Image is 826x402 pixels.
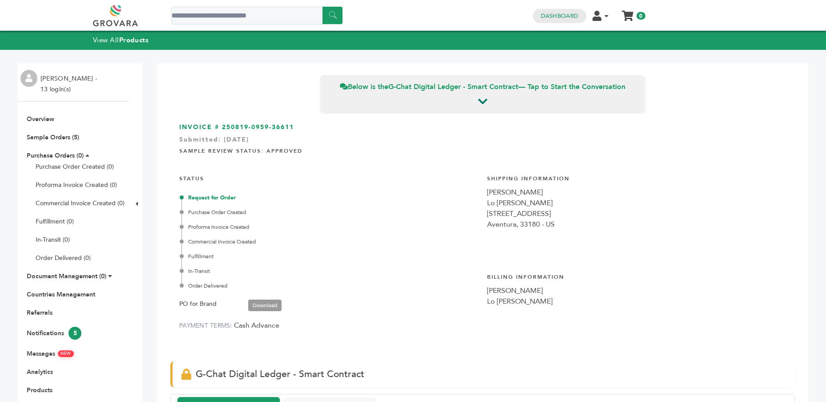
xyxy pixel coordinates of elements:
[36,181,117,189] a: Proforma Invoice Created (0)
[36,199,125,207] a: Commercial Invoice Created (0)
[179,321,232,330] label: PAYMENT TERMS:
[36,217,74,226] a: Fulfillment (0)
[487,267,786,285] h4: Billing Information
[27,386,52,394] a: Products
[487,285,786,296] div: [PERSON_NAME]
[181,223,478,231] div: Proforma Invoice Created
[181,267,478,275] div: In-Transit
[181,208,478,216] div: Purchase Order Created
[58,350,74,357] span: NEW
[20,70,37,87] img: profile.png
[196,368,364,381] span: G-Chat Digital Ledger - Smart Contract
[27,115,54,123] a: Overview
[181,194,478,202] div: Request for Order
[487,296,786,307] div: Lo [PERSON_NAME]
[68,327,81,340] span: 5
[27,368,53,376] a: Analytics
[27,309,52,317] a: Referrals
[487,187,786,198] div: [PERSON_NAME]
[93,36,149,45] a: View AllProducts
[27,349,74,358] a: MessagesNEW
[487,208,786,219] div: [STREET_ADDRESS]
[27,133,79,142] a: Sample Orders (5)
[27,329,81,337] a: Notifications5
[27,290,95,299] a: Countries Management
[179,141,786,159] h4: Sample Review Status: Approved
[40,73,99,95] li: [PERSON_NAME] - 13 login(s)
[622,8,633,17] a: My Cart
[181,282,478,290] div: Order Delivered
[340,82,625,92] span: Below is the — Tap to Start the Conversation
[181,238,478,246] div: Commercial Invoice Created
[36,236,70,244] a: In-Transit (0)
[171,7,342,24] input: Search a product or brand...
[541,12,578,20] a: Dashboard
[179,168,478,187] h4: STATUS
[637,12,645,20] span: 0
[487,219,786,230] div: Aventura, 33180 - US
[27,272,106,280] a: Document Management (0)
[487,198,786,208] div: Lo [PERSON_NAME]
[36,162,114,171] a: Purchase Order Created (0)
[27,151,84,160] a: Purchase Orders (0)
[248,300,282,311] a: Download
[388,82,518,92] strong: G-Chat Digital Ledger - Smart Contract
[487,168,786,187] h4: Shipping Information
[179,299,217,309] label: PO for Brand
[179,135,786,149] div: Submitted: [DATE]
[179,123,786,132] h3: INVOICE # 250819-0959-36611
[234,321,279,330] span: Cash Advance
[119,36,149,45] strong: Products
[36,254,91,262] a: Order Delivered (0)
[181,252,478,260] div: Fulfillment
